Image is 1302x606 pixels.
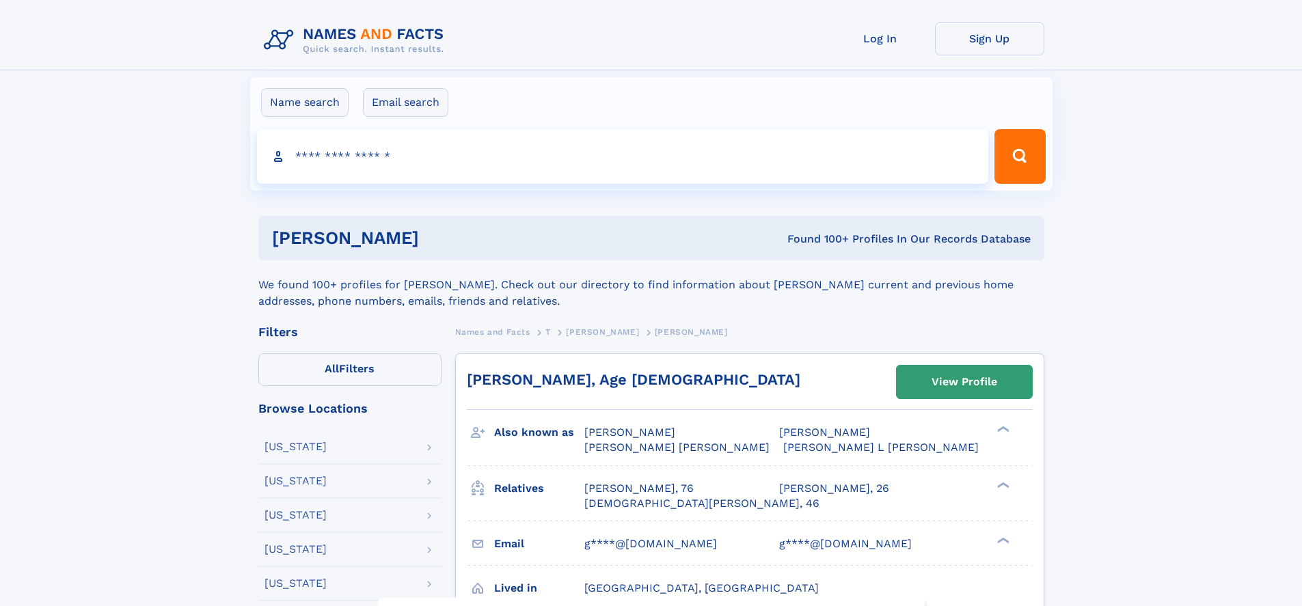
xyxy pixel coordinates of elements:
[258,353,442,386] label: Filters
[494,421,584,444] h3: Also known as
[325,362,339,375] span: All
[455,323,530,340] a: Names and Facts
[994,425,1010,434] div: ❯
[584,496,819,511] a: [DEMOGRAPHIC_DATA][PERSON_NAME], 46
[265,544,327,555] div: [US_STATE]
[603,232,1031,247] div: Found 100+ Profiles In Our Records Database
[994,129,1045,184] button: Search Button
[265,476,327,486] div: [US_STATE]
[265,510,327,521] div: [US_STATE]
[584,581,819,594] span: [GEOGRAPHIC_DATA], [GEOGRAPHIC_DATA]
[272,230,603,247] h1: [PERSON_NAME]
[494,577,584,600] h3: Lived in
[783,441,979,454] span: [PERSON_NAME] L [PERSON_NAME]
[545,323,551,340] a: T
[779,481,889,496] a: [PERSON_NAME], 26
[932,366,997,398] div: View Profile
[265,578,327,589] div: [US_STATE]
[584,441,770,454] span: [PERSON_NAME] [PERSON_NAME]
[566,327,639,337] span: [PERSON_NAME]
[265,441,327,452] div: [US_STATE]
[494,477,584,500] h3: Relatives
[467,371,800,388] a: [PERSON_NAME], Age [DEMOGRAPHIC_DATA]
[994,480,1010,489] div: ❯
[655,327,728,337] span: [PERSON_NAME]
[363,88,448,117] label: Email search
[258,260,1044,309] div: We found 100+ profiles for [PERSON_NAME]. Check out our directory to find information about [PERS...
[494,532,584,555] h3: Email
[584,481,694,496] a: [PERSON_NAME], 76
[826,22,935,55] a: Log In
[258,22,455,59] img: Logo Names and Facts
[779,426,870,439] span: [PERSON_NAME]
[897,366,1032,398] a: View Profile
[994,536,1010,545] div: ❯
[258,326,442,338] div: Filters
[566,323,639,340] a: [PERSON_NAME]
[545,327,551,337] span: T
[935,22,1044,55] a: Sign Up
[584,426,675,439] span: [PERSON_NAME]
[258,402,442,415] div: Browse Locations
[257,129,989,184] input: search input
[261,88,349,117] label: Name search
